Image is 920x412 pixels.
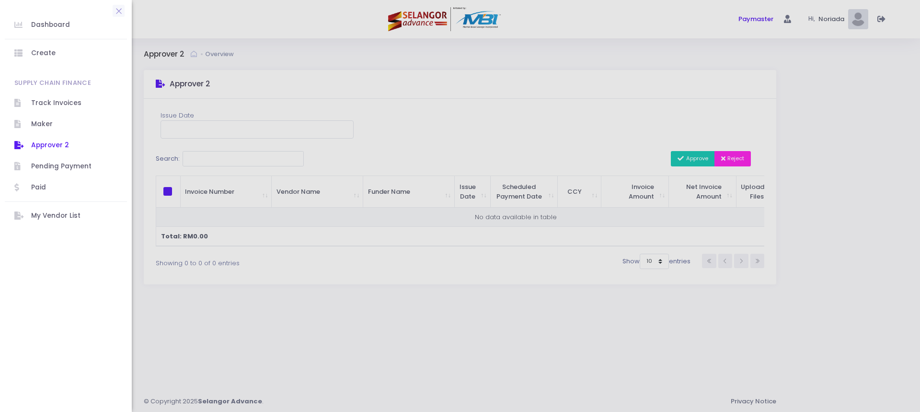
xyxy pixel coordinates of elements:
[31,210,117,222] span: My Vendor List
[31,160,117,173] span: Pending Payment
[5,177,127,198] a: Paid
[31,139,117,152] span: Approver 2
[5,14,127,35] a: Dashboard
[5,135,127,156] a: Approver 2
[31,181,117,194] span: Paid
[14,73,91,93] h2: Supply Chain Finance
[31,118,117,130] span: Maker
[5,205,127,226] a: My Vendor List
[5,93,127,114] a: Track Invoices
[31,19,117,31] span: Dashboard
[31,97,117,109] span: Track Invoices
[31,47,117,59] span: Create
[5,114,127,135] a: Maker
[5,43,127,64] a: Create
[5,156,127,177] a: Pending Payment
